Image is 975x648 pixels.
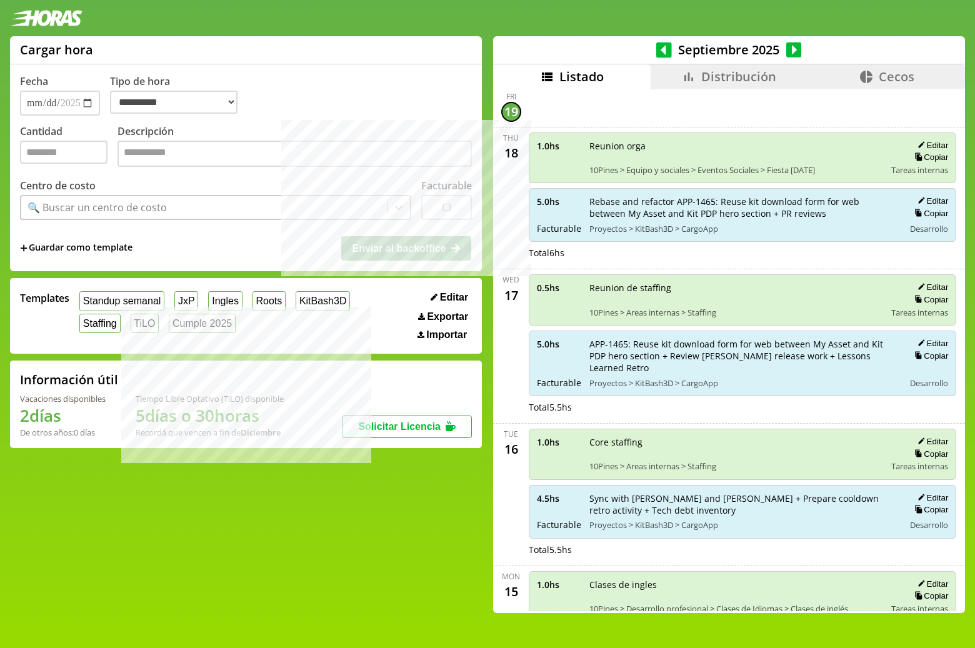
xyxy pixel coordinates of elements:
div: 17 [501,285,521,305]
span: + [20,241,27,255]
span: 5.0 hs [537,338,581,350]
button: Solicitar Licencia [342,416,472,438]
button: Exportar [414,311,472,323]
span: Reunion orga [589,140,883,152]
span: 1.0 hs [537,436,581,448]
span: Reunion de staffing [589,282,883,294]
button: Copiar [911,591,948,601]
div: 15 [501,582,521,602]
div: Total 6 hs [529,247,957,259]
span: Tareas internas [891,164,948,176]
span: Facturable [537,377,581,389]
button: Cumple 2025 [169,314,236,333]
div: Total 5.5 hs [529,544,957,556]
span: 5.0 hs [537,196,581,207]
span: 10Pines > Desarrollo profesional > Clases de Idiomas > Clases de inglés [589,603,883,614]
span: Clases de ingles [589,579,883,591]
button: Ingles [208,291,242,311]
label: Cantidad [20,124,117,170]
span: Core staffing [589,436,883,448]
div: Wed [502,274,519,285]
span: Desarrollo [910,519,948,531]
span: Solicitar Licencia [358,421,441,432]
img: logotipo [10,10,82,26]
select: Tipo de hora [110,91,237,114]
div: Tue [504,429,518,439]
span: Exportar [427,311,468,322]
label: Centro de costo [20,179,96,192]
div: 18 [501,143,521,163]
div: Mon [502,571,520,582]
span: Distribución [701,68,776,85]
span: Tareas internas [891,307,948,318]
button: Editar [914,196,948,206]
span: Proyectos > KitBash3D > CargoApp [589,519,896,531]
label: Descripción [117,124,472,170]
span: 1.0 hs [537,579,581,591]
div: Tiempo Libre Optativo (TiLO) disponible [136,393,284,404]
button: Standup semanal [79,291,164,311]
div: Vacaciones disponibles [20,393,106,404]
span: Editar [440,292,468,303]
label: Facturable [421,179,472,192]
h1: 2 días [20,404,106,427]
div: scrollable content [493,89,965,611]
span: Listado [559,68,604,85]
span: Desarrollo [910,223,948,234]
button: Staffing [79,314,121,333]
button: Copiar [911,294,948,305]
h1: 5 días o 30 horas [136,404,284,427]
span: Cecos [879,68,914,85]
button: Editar [914,140,948,151]
span: 10Pines > Areas internas > Staffing [589,307,883,318]
span: Importar [426,329,467,341]
span: 0.5 hs [537,282,581,294]
span: APP-1465: Reuse kit download form for web between My Asset and Kit PDP hero section + Review [PER... [589,338,896,374]
div: Total 5.5 hs [529,401,957,413]
button: Copiar [911,449,948,459]
button: Roots [252,291,286,311]
textarea: Descripción [117,141,472,167]
button: Editar [914,436,948,447]
button: Copiar [911,152,948,162]
div: Fri [506,91,516,102]
div: De otros años: 0 días [20,427,106,438]
span: +Guardar como template [20,241,132,255]
span: Sync with [PERSON_NAME] and [PERSON_NAME] + Prepare cooldown retro activity + Tech debt inventory [589,492,896,516]
h2: Información útil [20,371,118,388]
span: Tareas internas [891,461,948,472]
span: Septiembre 2025 [672,41,786,58]
button: TiLO [131,314,159,333]
div: 16 [501,439,521,459]
button: Editar [914,492,948,503]
button: Editar [914,338,948,349]
button: KitBash3D [296,291,350,311]
div: Recordá que vencen a fin de [136,427,284,438]
button: Editar [914,282,948,292]
div: 19 [501,102,521,122]
span: Templates [20,291,69,305]
div: 🔍 Buscar un centro de costo [27,201,167,214]
span: Facturable [537,519,581,531]
span: Proyectos > KitBash3D > CargoApp [589,223,896,234]
span: Proyectos > KitBash3D > CargoApp [589,377,896,389]
button: JxP [174,291,198,311]
button: Copiar [911,351,948,361]
label: Fecha [20,74,48,88]
span: 4.5 hs [537,492,581,504]
span: Rebase and refactor APP-1465: Reuse kit download form for web between My Asset and Kit PDP hero s... [589,196,896,219]
h1: Cargar hora [20,41,93,58]
span: 1.0 hs [537,140,581,152]
b: Diciembre [241,427,281,438]
button: Editar [914,579,948,589]
label: Tipo de hora [110,74,247,116]
span: Facturable [537,222,581,234]
span: 10Pines > Areas internas > Staffing [589,461,883,472]
div: Thu [503,132,519,143]
button: Copiar [911,504,948,515]
span: Tareas internas [891,603,948,614]
button: Editar [427,291,472,304]
input: Cantidad [20,141,107,164]
button: Copiar [911,208,948,219]
span: 10Pines > Equipo y sociales > Eventos Sociales > Fiesta [DATE] [589,164,883,176]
